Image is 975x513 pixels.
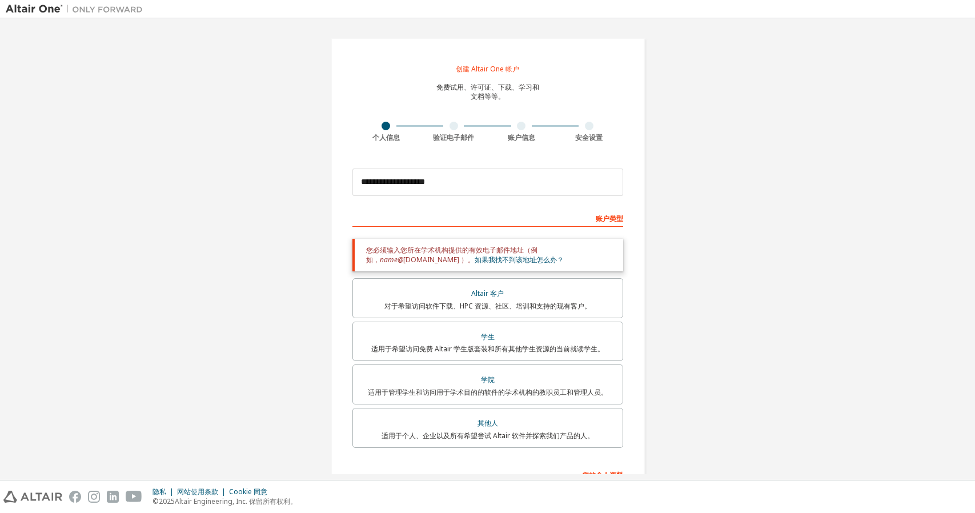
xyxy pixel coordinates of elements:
font: 创建 Altair One 帐户 [456,64,519,74]
font: Cookie 同意 [229,487,267,496]
font: Altair Engineering, Inc. 保留所有权利。 [175,496,297,506]
font: 免费试用、许可证、下载、学习和 [436,82,539,92]
font: 安全设置 [575,133,603,142]
font: © [153,496,159,506]
font: 其他人 [478,418,498,428]
font: 适用于管理学生和访问用于学术目的的软件的学术机构的教职员工和管理人员。 [368,387,608,397]
font: 学院 [481,375,495,384]
a: 如果我找不到该地址怎么办？ [475,255,564,264]
font: 学生 [481,332,495,342]
font: 文档等等。 [471,91,505,101]
img: altair_logo.svg [3,491,62,503]
font: 个人信息 [372,133,400,142]
font: 2025 [159,496,175,506]
img: facebook.svg [69,491,81,503]
img: youtube.svg [126,491,142,503]
font: Altair 客户 [471,288,504,298]
font: 验证电子邮件 [433,133,474,142]
font: 账户信息 [508,133,535,142]
font: 适用于希望访问免费 Altair 学生版套装和所有其他学生资源的当前就读学生。 [371,344,604,354]
font: 对于希望访问软件下载、HPC 资源、社区、培训和支持的现有客户。 [384,301,591,311]
font: 网站使用条款 [177,487,218,496]
font: 隐私 [153,487,166,496]
font: [DOMAIN_NAME] ）。 [403,255,475,264]
font: name@ [380,255,403,264]
font: 您必须输入您所在学术机构提供的有效电子邮件地址（例如， [366,245,537,264]
img: instagram.svg [88,491,100,503]
font: 适用于个人、企业以及所有希望尝试 Altair 软件并探索我们产品的人。 [382,431,594,440]
img: linkedin.svg [107,491,119,503]
font: 账户类型 [596,214,623,223]
font: 您的个人资料 [582,470,623,480]
img: 牵牛星一号 [6,3,149,15]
